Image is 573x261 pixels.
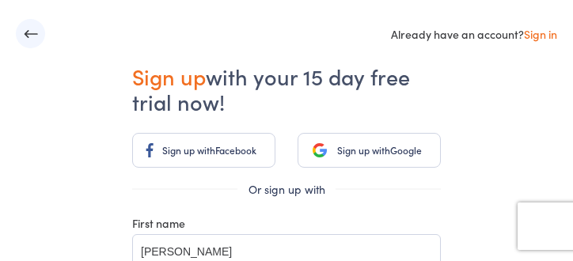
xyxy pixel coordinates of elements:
div: First name [132,215,441,231]
a: Sign up withGoogle [298,133,441,168]
div: Or sign up with [132,181,441,197]
span: Sign up [132,61,206,91]
h1: with your 15 day free trial now! [132,63,441,114]
span: Sign up with [162,143,215,157]
a: Sign up withFacebook [132,133,275,168]
a: Sign in [524,26,557,42]
span: Sign up with [337,143,390,157]
div: Already have an account? [391,26,557,42]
